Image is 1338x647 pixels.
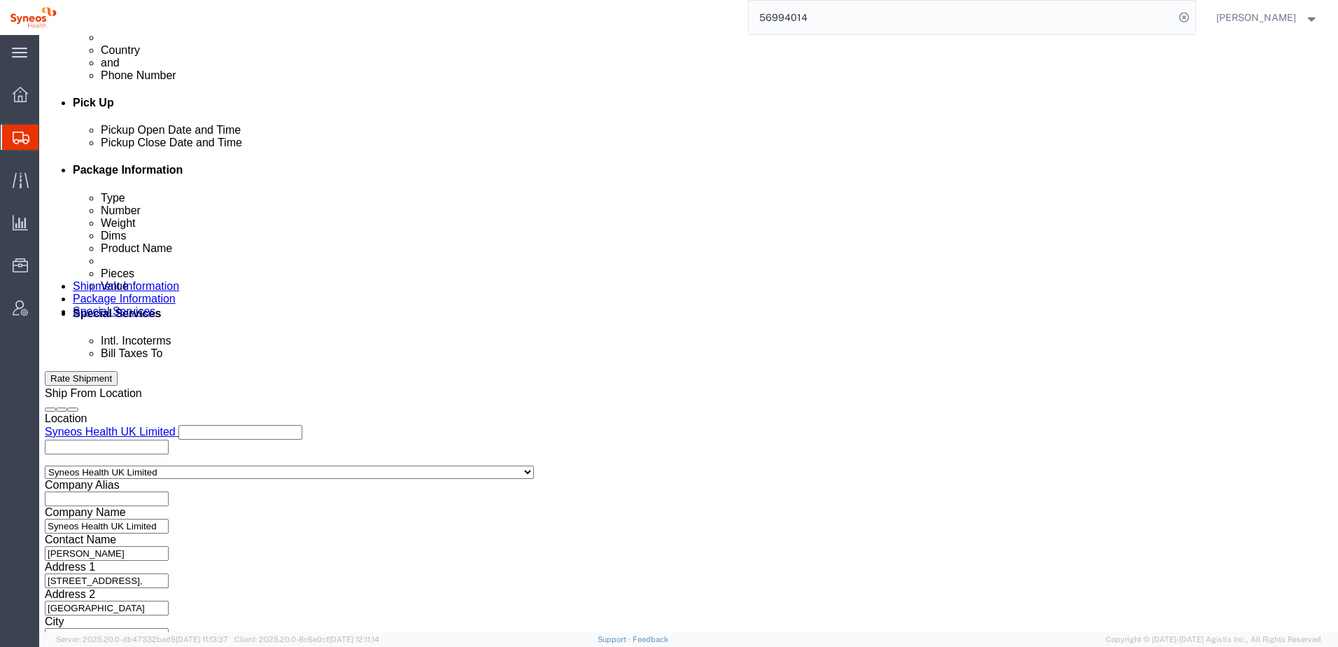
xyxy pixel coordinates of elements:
a: Support [598,635,633,643]
span: Server: 2025.20.0-db47332bad5 [56,635,228,643]
a: Feedback [633,635,668,643]
span: Copyright © [DATE]-[DATE] Agistix Inc., All Rights Reserved [1106,634,1321,646]
span: Client: 2025.20.0-8c6e0cf [234,635,379,643]
button: [PERSON_NAME] [1216,9,1319,26]
img: logo [10,7,57,28]
input: Search for shipment number, reference number [749,1,1174,34]
span: Melissa Gallo [1216,10,1296,25]
iframe: FS Legacy Container [39,35,1338,632]
span: [DATE] 12:11:14 [329,635,379,643]
span: [DATE] 11:13:37 [176,635,228,643]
